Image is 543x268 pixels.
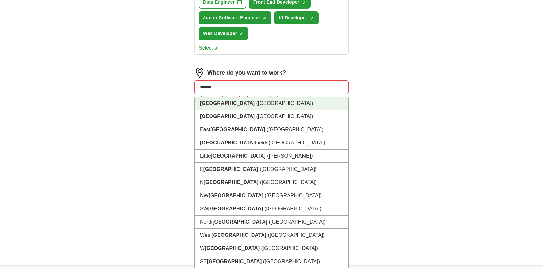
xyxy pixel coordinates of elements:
li: North [195,216,348,229]
strong: [GEOGRAPHIC_DATA] [203,166,258,172]
strong: [GEOGRAPHIC_DATA] [211,153,266,159]
strong: [GEOGRAPHIC_DATA] [200,140,255,145]
span: Junior Software Engineer [203,14,260,21]
span: ([PERSON_NAME]) [267,153,313,159]
span: ([GEOGRAPHIC_DATA]) [256,114,313,119]
strong: [GEOGRAPHIC_DATA] [200,114,255,119]
span: ([GEOGRAPHIC_DATA]) [260,166,316,172]
strong: [GEOGRAPHIC_DATA] [200,100,255,106]
img: location.png [194,68,205,78]
strong: [GEOGRAPHIC_DATA] [209,193,263,198]
span: ([GEOGRAPHIC_DATA]) [256,100,313,106]
span: ([GEOGRAPHIC_DATA]) [268,232,325,238]
strong: [GEOGRAPHIC_DATA] [205,245,260,251]
span: ✓ [310,16,314,21]
li: NW [195,189,348,202]
span: ([GEOGRAPHIC_DATA]) [269,140,325,145]
li: W [195,242,348,255]
strong: [GEOGRAPHIC_DATA] [212,219,267,225]
li: West [195,229,348,242]
span: ✓ [239,32,243,37]
div: Enter a location and select from the list [194,94,349,102]
li: E [195,163,348,176]
li: East [195,123,348,136]
span: ([GEOGRAPHIC_DATA]) [264,206,321,211]
li: Fields [195,136,348,150]
strong: [GEOGRAPHIC_DATA] [208,206,263,211]
label: Where do you want to work? [207,69,286,77]
span: UI Developer [279,14,307,21]
span: ([GEOGRAPHIC_DATA]) [265,193,322,198]
span: ([GEOGRAPHIC_DATA]) [266,127,323,132]
span: ✓ [263,16,267,21]
span: ([GEOGRAPHIC_DATA]) [260,180,317,185]
span: ([GEOGRAPHIC_DATA]) [261,245,318,251]
span: ([GEOGRAPHIC_DATA]) [269,219,326,225]
strong: [GEOGRAPHIC_DATA] [210,127,265,132]
strong: [GEOGRAPHIC_DATA] [211,232,266,238]
button: Select all [199,44,220,52]
li: Little [195,150,348,163]
strong: [GEOGRAPHIC_DATA] [207,259,262,264]
span: Web Developer [203,30,237,37]
strong: [GEOGRAPHIC_DATA] [204,180,259,185]
button: Web Developer✓ [199,27,248,40]
li: SW [195,202,348,216]
button: UI Developer✓ [274,11,319,24]
button: Junior Software Engineer✓ [199,11,271,24]
span: ([GEOGRAPHIC_DATA]) [263,259,320,264]
li: N [195,176,348,189]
